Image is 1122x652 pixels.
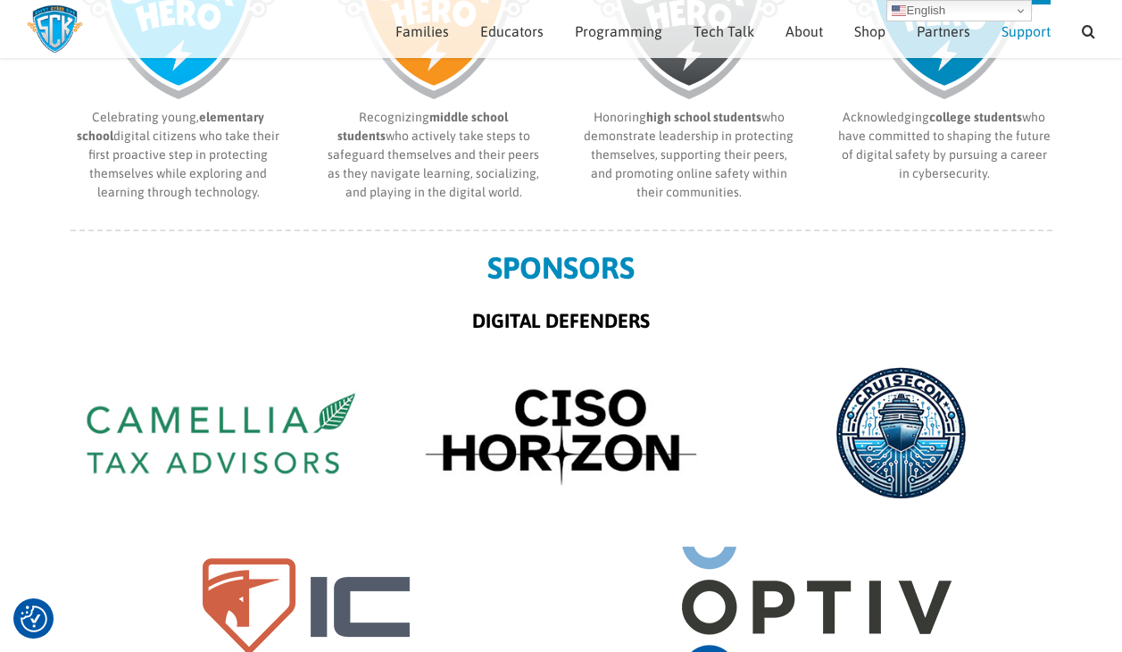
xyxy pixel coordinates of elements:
span: Shop [854,24,885,38]
a: CHA-sponsors-IC [128,516,485,531]
b: middle school students [337,110,509,143]
span: Educators [480,24,544,38]
button: Consent Preferences [21,606,47,632]
img: en [892,4,906,18]
a: CHA-sponsors-Optiv [638,516,995,531]
span: Support [1001,24,1051,38]
img: Savvy Cyber Kids Logo [27,4,83,54]
img: Revisit consent button [21,606,47,632]
span: Tech Talk [694,24,754,38]
img: Cruisecon [751,358,1051,509]
p: Recognizing who actively take steps to safeguard themselves and their peers as they navigate lear... [326,108,542,202]
span: About [785,24,823,38]
p: Acknowledging who have committed to shaping the future of digital safety by pursuing a career in ... [836,108,1052,183]
p: Honoring who demonstrate leadership in protecting themselves, supporting their peers, and promoti... [581,108,797,202]
p: Celebrating young, digital citizens who take their first proactive step in protecting themselves ... [71,108,287,202]
img: Camellia Tax Advisors [71,358,371,509]
b: elementary school [77,110,264,143]
a: CHA-sponsors-CISO-Horizon [411,357,711,372]
span: Partners [917,24,970,38]
span: Families [395,24,449,38]
b: high school students [646,110,761,124]
strong: DIGITAL DEFENDERS [472,309,650,332]
a: CHA-sponsors-Camellia [71,357,371,372]
b: college students [929,110,1022,124]
a: CHA-sponsors-CruiseCon [751,357,1051,372]
img: CISO Horizon [411,358,711,509]
span: Programming [575,24,662,38]
strong: SPONSORS [487,250,635,285]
